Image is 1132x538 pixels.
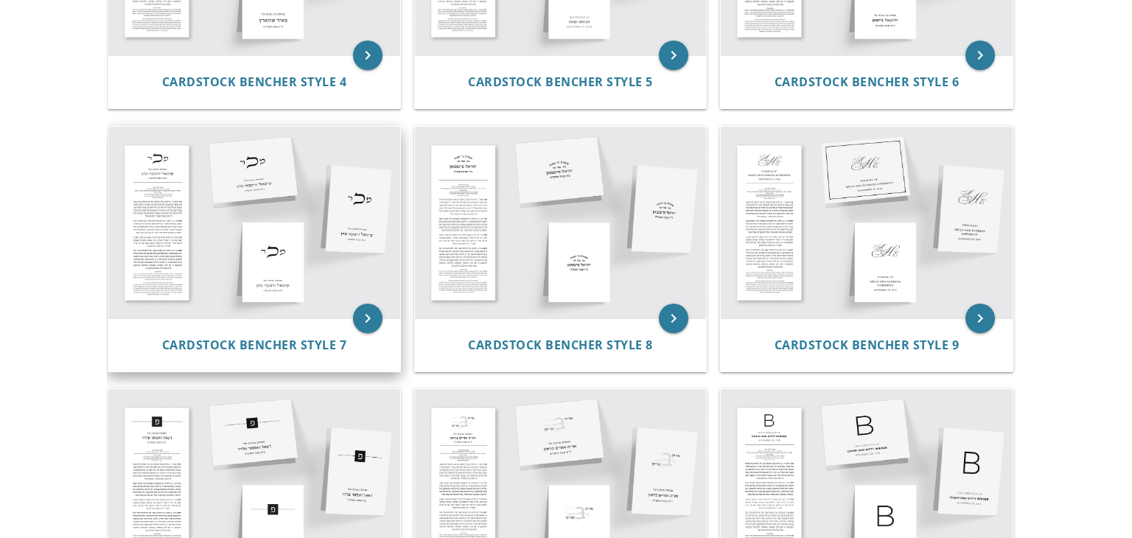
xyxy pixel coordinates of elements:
[775,337,960,353] span: Cardstock Bencher Style 9
[965,304,995,333] a: keyboard_arrow_right
[659,304,688,333] a: keyboard_arrow_right
[353,41,382,70] a: keyboard_arrow_right
[965,41,995,70] a: keyboard_arrow_right
[468,75,653,89] a: Cardstock Bencher Style 5
[468,74,653,90] span: Cardstock Bencher Style 5
[468,338,653,352] a: Cardstock Bencher Style 8
[775,75,960,89] a: Cardstock Bencher Style 6
[775,338,960,352] a: Cardstock Bencher Style 9
[162,338,347,352] a: Cardstock Bencher Style 7
[415,127,707,318] img: Cardstock Bencher Style 8
[468,337,653,353] span: Cardstock Bencher Style 8
[353,304,382,333] a: keyboard_arrow_right
[721,127,1013,318] img: Cardstock Bencher Style 9
[162,337,347,353] span: Cardstock Bencher Style 7
[162,74,347,90] span: Cardstock Bencher Style 4
[659,41,688,70] a: keyboard_arrow_right
[775,74,960,90] span: Cardstock Bencher Style 6
[162,75,347,89] a: Cardstock Bencher Style 4
[108,127,400,318] img: Cardstock Bencher Style 7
